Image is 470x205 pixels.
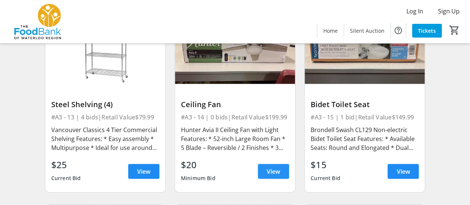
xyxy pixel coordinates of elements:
[311,158,340,172] div: $15
[406,7,423,16] span: Log In
[51,100,159,109] div: Steel Shelving (4)
[396,167,410,176] span: View
[391,23,406,38] button: Help
[344,24,390,38] a: Silent Auction
[350,27,385,35] span: Silent Auction
[448,23,461,37] button: Cart
[311,112,419,122] div: #A3 - 15 | 1 bid | Retail Value $149.99
[128,164,159,179] a: View
[45,17,165,84] img: Steel Shelving (4)
[51,172,81,185] div: Current Bid
[401,5,429,17] button: Log In
[323,27,338,35] span: Home
[181,158,215,172] div: $20
[51,112,159,122] div: #A3 - 13 | 4 bids | Retail Value $79.99
[311,125,419,152] div: Brondell Swash CL129 Non-electric Bidet Toilet Seat Features: * Available Seats: Round and Elonga...
[181,125,289,152] div: Hunter Avia II Ceiling Fan with Light Features: * 52-inch Large Room Fan * 5 Blade – Reversible /...
[137,167,150,176] span: View
[412,24,442,38] a: Tickets
[175,17,295,84] img: Ceiling Fan
[181,100,289,109] div: Ceiling Fan
[181,172,215,185] div: Minimum Bid
[267,167,280,176] span: View
[418,27,436,35] span: Tickets
[438,7,460,16] span: Sign Up
[181,112,289,122] div: #A3 - 14 | 0 bids | Retail Value $199.99
[311,100,419,109] div: Bidet Toilet Seat
[258,164,289,179] a: View
[4,3,71,40] img: The Food Bank of Waterloo Region's Logo
[388,164,419,179] a: View
[311,172,340,185] div: Current Bid
[305,17,425,84] img: Bidet Toilet Seat
[432,5,466,17] button: Sign Up
[51,158,81,172] div: $25
[51,125,159,152] div: Vancouver Classics 4 Tier Commercial Shelving Features: * Easy assembly * Multipurpose * Ideal fo...
[317,24,344,38] a: Home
